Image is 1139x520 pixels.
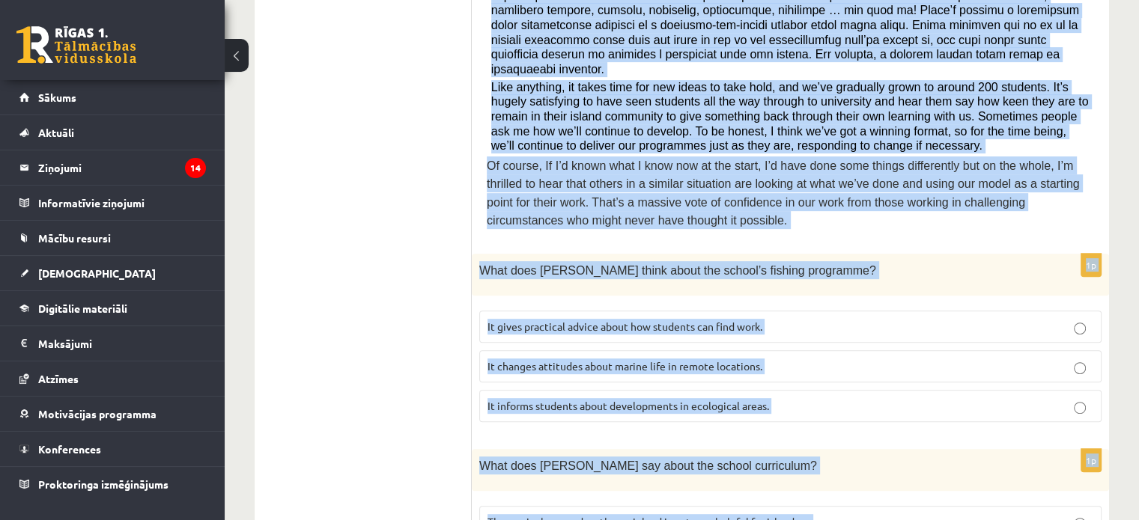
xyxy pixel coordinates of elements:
[487,159,1080,227] span: Of course, If I’d known what I know now at the start, I’d have done some things differently but o...
[38,91,76,104] span: Sākums
[1081,253,1102,277] p: 1p
[488,319,762,333] span: It gives practical advice about how students can find work.
[19,291,206,325] a: Digitālie materiāli
[38,442,101,456] span: Konferences
[19,397,206,431] a: Motivācijas programma
[19,80,206,114] a: Sākums
[38,266,156,280] span: [DEMOGRAPHIC_DATA]
[19,115,206,150] a: Aktuāli
[19,221,206,255] a: Mācību resursi
[38,302,127,315] span: Digitālie materiāli
[19,256,206,290] a: [DEMOGRAPHIC_DATA]
[488,399,769,412] span: It informs students about developments in ecological areas.
[185,158,206,178] i: 14
[19,467,206,501] a: Proktoringa izmēģinājums
[16,26,136,64] a: Rīgas 1. Tālmācības vidusskola
[19,326,206,361] a: Maksājumi
[479,459,817,472] span: What does [PERSON_NAME] say about the school curriculum?
[38,186,206,220] legend: Informatīvie ziņojumi
[19,186,206,220] a: Informatīvie ziņojumi
[479,264,876,277] span: What does [PERSON_NAME] think about the school’s fishing programme?
[38,477,168,491] span: Proktoringa izmēģinājums
[19,361,206,396] a: Atzīmes
[38,126,74,139] span: Aktuāli
[38,231,111,245] span: Mācību resursi
[1074,362,1086,374] input: It changes attitudes about marine life in remote locations.
[38,407,157,420] span: Motivācijas programma
[19,432,206,466] a: Konferences
[491,81,1089,153] span: Like anything, it takes time for new ideas to take hold, and we’ve gradually grown to around 200 ...
[1074,322,1086,334] input: It gives practical advice about how students can find work.
[488,359,762,373] span: It changes attitudes about marine life in remote locations.
[19,150,206,185] a: Ziņojumi14
[1074,402,1086,414] input: It informs students about developments in ecological areas.
[38,372,79,385] span: Atzīmes
[1081,448,1102,472] p: 1p
[38,150,206,185] legend: Ziņojumi
[38,326,206,361] legend: Maksājumi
